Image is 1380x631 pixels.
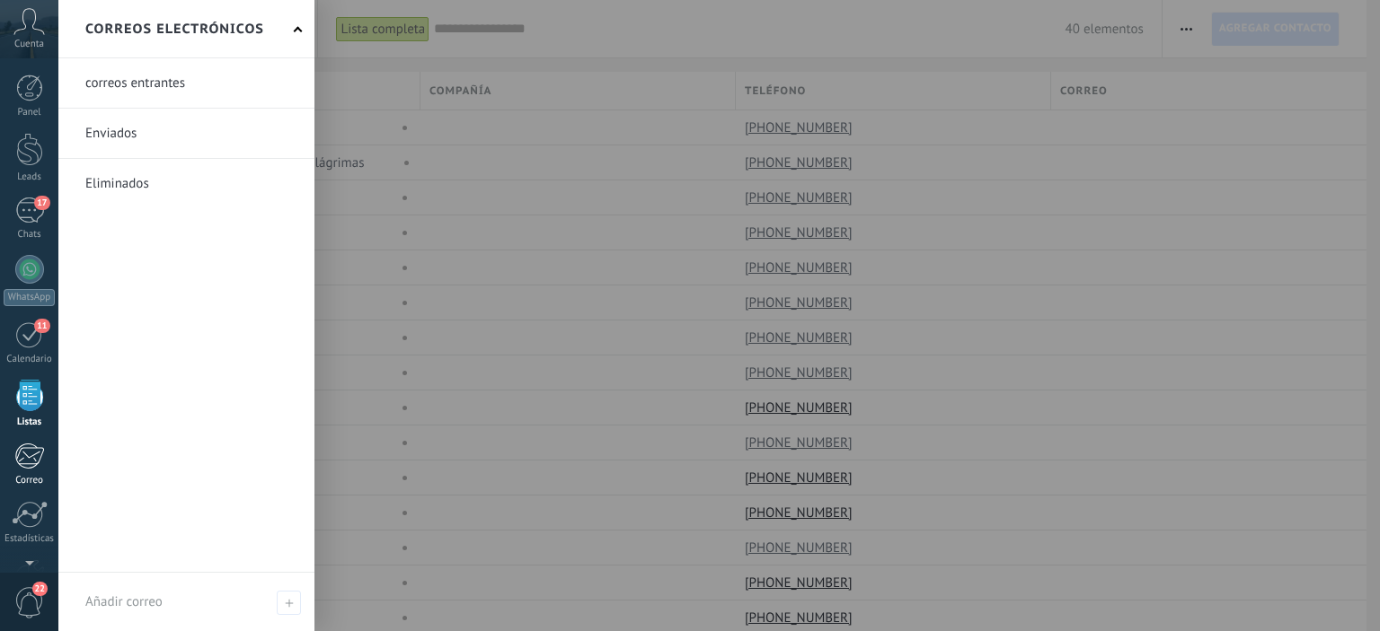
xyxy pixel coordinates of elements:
[4,354,56,365] div: Calendario
[14,39,44,50] span: Cuenta
[4,289,55,306] div: WhatsApp
[58,58,314,109] li: correos entrantes
[58,109,314,159] li: Enviados
[277,591,301,615] span: Añadir correo
[4,533,56,545] div: Estadísticas
[34,196,49,210] span: 17
[32,582,48,596] span: 22
[4,229,56,241] div: Chats
[4,107,56,118] div: Panel
[4,416,56,428] div: Listas
[34,319,49,333] span: 11
[4,475,56,486] div: Correo
[4,171,56,183] div: Leads
[85,593,163,610] span: Añadir correo
[58,159,314,208] li: Eliminados
[85,1,264,57] h2: Correos electrónicos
